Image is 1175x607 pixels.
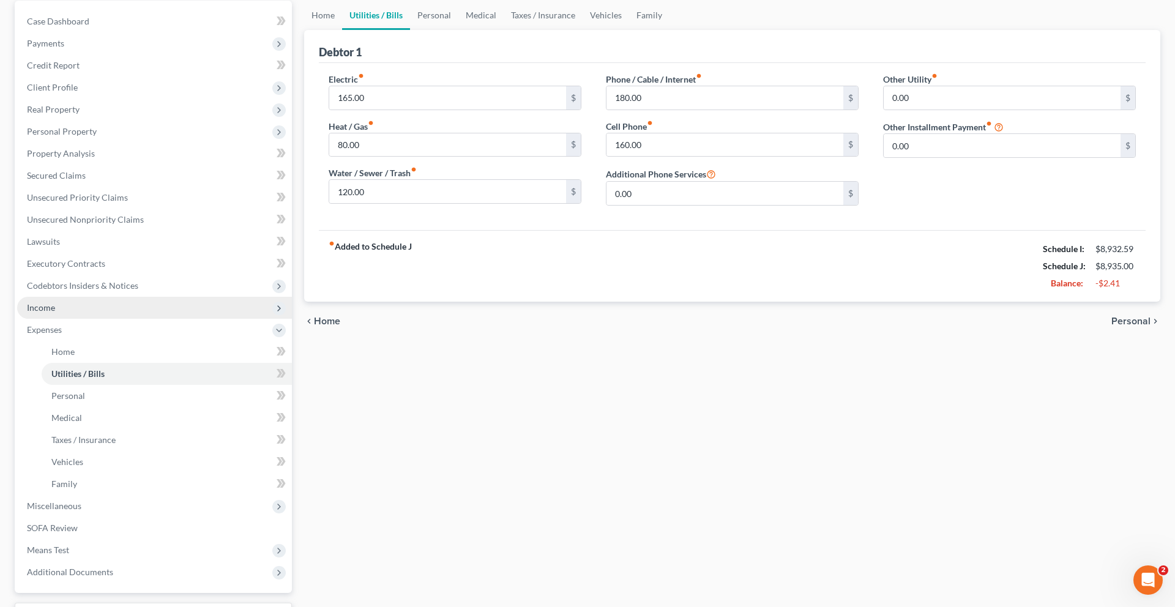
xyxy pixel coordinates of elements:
a: Credit Report [17,54,292,76]
a: Family [629,1,670,30]
label: Cell Phone [606,120,653,133]
a: SOFA Review [17,517,292,539]
strong: Added to Schedule J [329,240,412,292]
input: -- [329,180,566,203]
i: chevron_right [1151,316,1160,326]
span: Client Profile [27,82,78,92]
input: -- [329,86,566,110]
label: Other Installment Payment [883,121,992,133]
div: $8,935.00 [1095,260,1136,272]
i: fiber_manual_record [696,73,702,79]
a: Home [42,341,292,363]
span: Codebtors Insiders & Notices [27,280,138,291]
i: fiber_manual_record [647,120,653,126]
span: Payments [27,38,64,48]
div: $ [1121,86,1135,110]
input: -- [329,133,566,157]
span: Medical [51,412,82,423]
i: fiber_manual_record [931,73,938,79]
span: Expenses [27,324,62,335]
a: Vehicles [42,451,292,473]
span: Unsecured Priority Claims [27,192,128,203]
div: -$2.41 [1095,277,1136,289]
a: Personal [42,385,292,407]
input: -- [606,182,843,205]
input: -- [884,86,1121,110]
a: Secured Claims [17,165,292,187]
span: Additional Documents [27,567,113,577]
a: Case Dashboard [17,10,292,32]
a: Unsecured Nonpriority Claims [17,209,292,231]
strong: Schedule I: [1043,244,1084,254]
label: Electric [329,73,364,86]
a: Home [304,1,342,30]
div: $ [843,133,858,157]
span: Property Analysis [27,148,95,158]
a: Personal [410,1,458,30]
span: SOFA Review [27,523,78,533]
a: Medical [42,407,292,429]
input: -- [884,134,1121,157]
a: Taxes / Insurance [42,429,292,451]
input: -- [606,133,843,157]
span: Vehicles [51,456,83,467]
a: Lawsuits [17,231,292,253]
span: Case Dashboard [27,16,89,26]
div: Debtor 1 [319,45,362,59]
a: Executory Contracts [17,253,292,275]
span: Utilities / Bills [51,368,105,379]
span: Secured Claims [27,170,86,181]
span: Lawsuits [27,236,60,247]
span: Personal [51,390,85,401]
span: Home [51,346,75,357]
div: $ [843,182,858,205]
a: Family [42,473,292,495]
label: Additional Phone Services [606,166,716,181]
a: Taxes / Insurance [504,1,583,30]
span: Family [51,479,77,489]
span: Taxes / Insurance [51,434,116,445]
i: fiber_manual_record [329,240,335,247]
input: -- [606,86,843,110]
div: $ [843,86,858,110]
i: chevron_left [304,316,314,326]
div: $ [566,180,581,203]
div: $ [566,133,581,157]
span: Personal Property [27,126,97,136]
label: Water / Sewer / Trash [329,166,417,179]
span: Home [314,316,340,326]
button: Personal chevron_right [1111,316,1160,326]
div: $ [1121,134,1135,157]
strong: Balance: [1051,278,1083,288]
a: Vehicles [583,1,629,30]
span: Executory Contracts [27,258,105,269]
i: fiber_manual_record [411,166,417,173]
a: Utilities / Bills [42,363,292,385]
span: Means Test [27,545,69,555]
span: Miscellaneous [27,501,81,511]
i: fiber_manual_record [368,120,374,126]
a: Unsecured Priority Claims [17,187,292,209]
span: 2 [1158,565,1168,575]
i: fiber_manual_record [358,73,364,79]
span: Income [27,302,55,313]
button: chevron_left Home [304,316,340,326]
a: Property Analysis [17,143,292,165]
iframe: Intercom live chat [1133,565,1163,595]
span: Unsecured Nonpriority Claims [27,214,144,225]
i: fiber_manual_record [986,121,992,127]
label: Heat / Gas [329,120,374,133]
label: Other Utility [883,73,938,86]
a: Utilities / Bills [342,1,410,30]
div: $ [566,86,581,110]
strong: Schedule J: [1043,261,1086,271]
span: Personal [1111,316,1151,326]
label: Phone / Cable / Internet [606,73,702,86]
span: Real Property [27,104,80,114]
a: Medical [458,1,504,30]
span: Credit Report [27,60,80,70]
div: $8,932.59 [1095,243,1136,255]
